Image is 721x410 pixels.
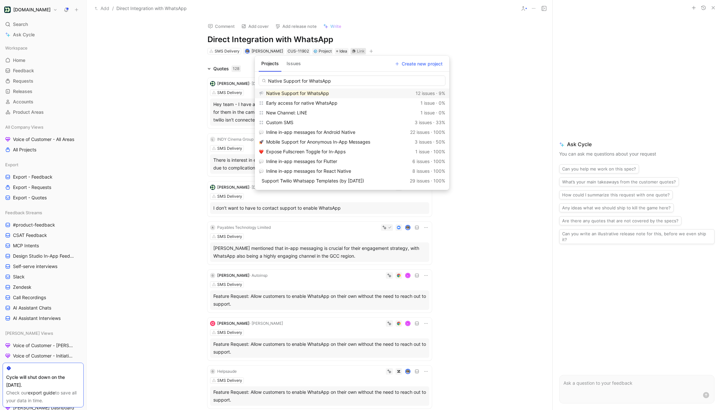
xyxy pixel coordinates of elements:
[266,100,337,106] span: Early access for native WhatsApp
[259,159,264,164] img: 💬
[410,128,445,136] div: 22 issues · 100%
[259,130,264,135] img: 💬
[412,167,445,175] div: 8 issues · 100%
[284,58,303,69] button: Issues
[259,76,445,86] input: Search...
[266,90,329,96] mark: Native Support for WhatsApp
[415,148,445,156] div: 1 issue · 100%
[416,89,445,97] div: 12 issues · 9%
[266,149,346,154] span: Expose Fullscreen Toggle for In-Apps
[259,149,264,154] img: ❤️
[392,59,445,69] button: Create new project
[266,168,351,174] span: Inline in-app messages for React Native
[259,58,281,69] button: Projects
[410,177,445,185] div: 29 issues · 100%
[266,110,307,115] span: New Channel: LINE
[266,158,337,164] span: Inline in-app messages for Flutter
[412,158,445,165] div: 6 issues · 100%
[420,109,445,117] div: 1 issue · 0%
[415,138,445,146] div: 3 issues · 50%
[266,129,355,135] span: Inline in-app messages for Android Native
[259,169,264,173] img: 💬
[266,120,293,125] span: Custom SMS
[262,178,364,183] span: Support Twilio Whatsapp Templates (by [DATE])
[415,119,445,126] div: 3 issues · 33%
[395,60,443,68] span: Create new project
[266,139,370,145] span: Mobile Support for Anonymous In-App Messages
[259,140,264,144] img: 🚀
[420,99,445,107] div: 1 issue · 0%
